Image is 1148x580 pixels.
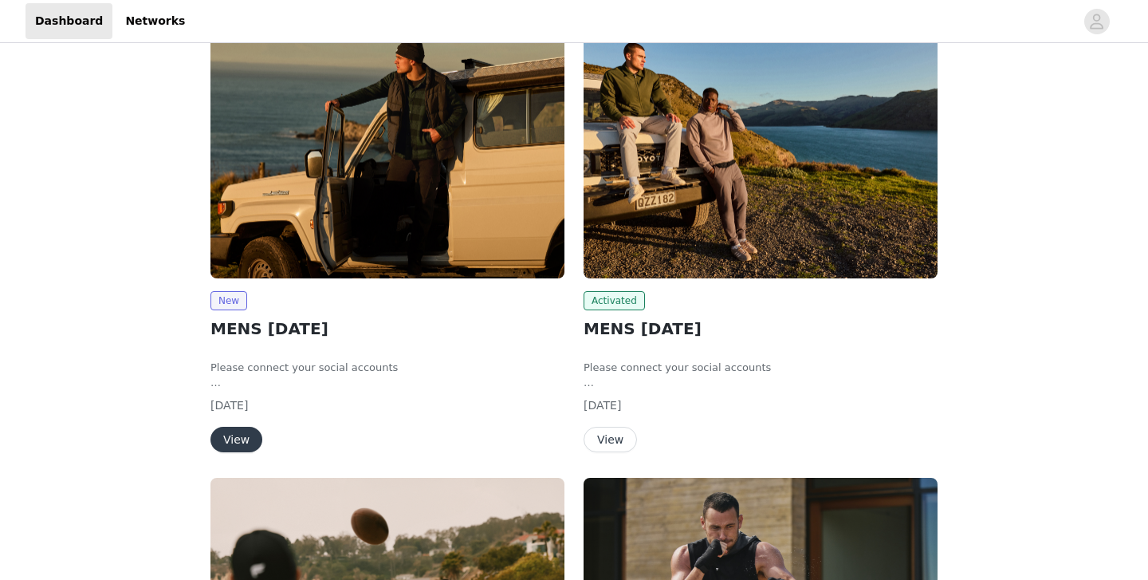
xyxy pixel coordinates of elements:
li: Please connect your social accounts [210,360,564,376]
img: Fabletics [584,13,938,278]
a: Networks [116,3,195,39]
button: View [210,427,262,452]
a: View [210,434,262,446]
span: [DATE] [584,399,621,412]
a: Dashboard [26,3,112,39]
h2: MENS [DATE] [584,317,938,341]
h2: MENS [DATE] [210,317,564,341]
span: New [210,291,247,310]
a: View [584,434,637,446]
li: Please connect your social accounts [584,360,938,376]
button: View [584,427,637,452]
div: avatar [1089,9,1104,34]
span: [DATE] [210,399,248,412]
span: Activated [584,291,645,310]
img: Fabletics [210,13,564,278]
